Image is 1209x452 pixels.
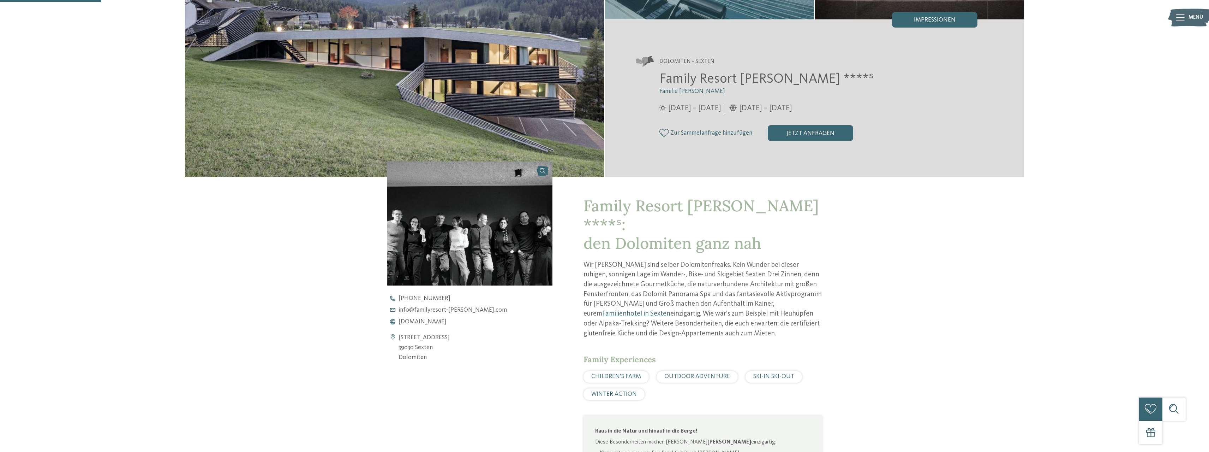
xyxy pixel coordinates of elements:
[591,374,641,380] span: CHILDREN’S FARM
[583,260,822,339] p: Wir [PERSON_NAME] sind selber Dolomitenfreaks. Kein Wunder bei dieser ruhigen, sonnigen Lage im W...
[602,310,670,317] a: Familienhotel in Sexten
[399,319,447,325] span: [DOMAIN_NAME]
[399,307,507,313] span: info@ familyresort-[PERSON_NAME]. com
[595,438,810,446] p: Diese Besonderheiten machen [PERSON_NAME] einzigartig:
[399,295,450,302] span: [PHONE_NUMBER]
[387,295,565,302] a: [PHONE_NUMBER]
[659,58,714,66] span: Dolomiten – Sexten
[659,88,725,94] span: Familie [PERSON_NAME]
[399,333,450,363] address: [STREET_ADDRESS] 39030 Sexten Dolomiten
[753,374,794,380] span: SKI-IN SKI-OUT
[595,428,697,434] strong: Raus in die Natur und hinauf in die Berge!
[387,162,552,286] img: Unser Familienhotel in Sexten, euer Urlaubszuhause in den Dolomiten
[729,105,737,112] i: Öffnungszeiten im Winter
[387,307,565,313] a: info@familyresort-[PERSON_NAME].com
[583,196,819,253] span: Family Resort [PERSON_NAME] ****ˢ: den Dolomiten ganz nah
[659,105,666,112] i: Öffnungszeiten im Sommer
[659,72,874,86] span: Family Resort [PERSON_NAME] ****ˢ
[664,374,730,380] span: OUTDOOR ADVENTURE
[583,354,656,364] span: Family Experiences
[739,103,792,114] span: [DATE] – [DATE]
[387,319,565,325] a: [DOMAIN_NAME]
[670,130,752,136] span: Zur Sammelanfrage hinzufügen
[707,439,751,445] strong: [PERSON_NAME]
[768,125,853,141] div: jetzt anfragen
[591,391,637,397] span: WINTER ACTION
[914,17,956,23] span: Impressionen
[668,103,721,114] span: [DATE] – [DATE]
